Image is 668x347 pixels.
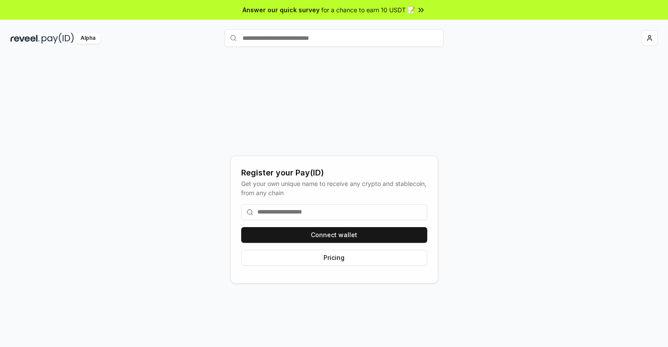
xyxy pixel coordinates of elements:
span: Answer our quick survey [243,5,320,14]
button: Connect wallet [241,227,427,243]
img: pay_id [42,33,74,44]
span: for a chance to earn 10 USDT 📝 [321,5,415,14]
img: reveel_dark [11,33,40,44]
div: Alpha [76,33,100,44]
div: Get your own unique name to receive any crypto and stablecoin, from any chain [241,179,427,197]
button: Pricing [241,250,427,266]
div: Register your Pay(ID) [241,167,427,179]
